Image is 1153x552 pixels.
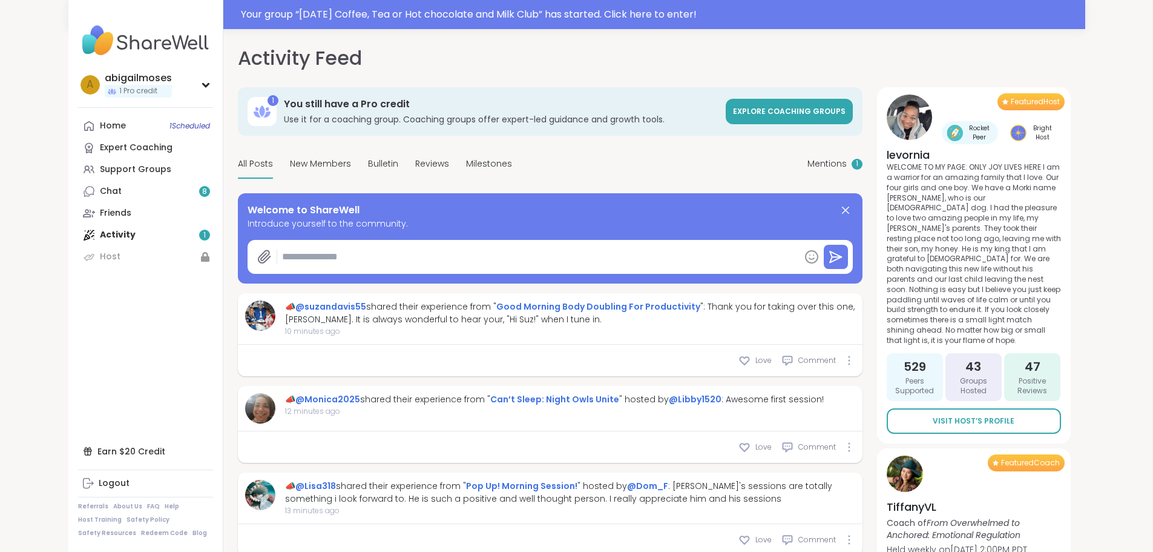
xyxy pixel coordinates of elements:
[78,137,213,159] a: Expert Coaching
[669,393,721,405] a: @Libby1520
[887,517,1020,541] i: From Overwhelmed to Anchored: Emotional Regulation
[100,207,131,219] div: Friends
[100,142,172,154] div: Expert Coaching
[368,158,398,170] span: Bulletin
[100,185,122,198] div: Chat
[887,517,1061,541] p: Coach of
[887,408,1061,434] a: Visit Host’s Profile
[290,158,351,170] span: New Members
[119,86,157,96] span: 1 Pro credit
[295,301,366,313] a: @suzandavis55
[78,202,213,224] a: Friends
[798,355,836,366] span: Comment
[141,529,188,537] a: Redeem Code
[285,301,855,326] div: 📣 shared their experience from " ": Thank you for taking over this one, [PERSON_NAME]. It is alwa...
[284,113,718,125] h3: Use it for a coaching group. Coaching groups offer expert-led guidance and growth tools.
[87,77,93,93] span: a
[807,158,847,170] span: Mentions
[99,477,130,490] div: Logout
[78,441,213,462] div: Earn $20 Credit
[202,187,207,197] span: 8
[904,358,926,375] span: 529
[947,125,963,141] img: Rocket Peer
[755,442,772,453] span: Love
[78,473,213,494] a: Logout
[248,218,853,230] span: Introduce yourself to the community.
[78,19,213,62] img: ShareWell Nav Logo
[285,326,855,337] span: 10 minutes ago
[415,158,449,170] span: Reviews
[192,529,207,537] a: Blog
[286,397,296,407] iframe: Spotlight
[295,480,336,492] a: @Lisa318
[1001,458,1060,468] span: Featured Coach
[965,358,981,375] span: 43
[856,159,858,169] span: 1
[245,480,275,510] img: Lisa318
[285,393,824,406] div: 📣 shared their experience from " " hosted by : Awesome first session!
[245,301,275,331] img: suzandavis55
[78,115,213,137] a: Home1Scheduled
[105,71,172,85] div: abigailmoses
[285,406,824,417] span: 12 minutes ago
[887,95,932,140] img: levornia
[1009,376,1056,397] span: Positive Reviews
[238,44,362,73] h1: Activity Feed
[466,480,577,492] a: Pop Up! Morning Session!
[284,98,718,111] h3: You still have a Pro credit
[755,534,772,545] span: Love
[887,147,1061,162] h4: levornia
[1010,125,1027,141] img: Bright Host
[1029,124,1056,142] span: Bright Host
[268,95,278,106] div: 1
[755,355,772,366] span: Love
[887,456,923,492] img: TiffanyVL
[241,7,1078,22] div: Your group “ [DATE] Coffee, Tea or Hot chocolate and Milk Club ” has started. Click here to enter!
[78,246,213,268] a: Host
[490,393,619,405] a: Can’t Sleep: Night Owls Unite
[165,502,179,511] a: Help
[147,502,160,511] a: FAQ
[285,505,855,516] span: 13 minutes ago
[887,162,1061,345] p: WELCOME TO MY PAGE: ONLY JOY LIVES HERE I am a warrior for an amazing family that I love. Our fou...
[496,301,700,313] a: Good Morning Body Doubling For Productivity
[285,480,855,505] div: 📣 shared their experience from " " hosted by : [PERSON_NAME]'s sessions are totally something i l...
[100,164,171,176] div: Support Groups
[245,393,275,424] img: Monica2025
[169,121,210,131] span: 1 Scheduled
[892,376,938,397] span: Peers Supported
[466,158,512,170] span: Milestones
[295,393,360,405] a: @Monica2025
[887,499,1061,514] h4: TiffanyVL
[627,480,668,492] a: @Dom_F
[933,416,1014,427] span: Visit Host’s Profile
[733,106,846,116] span: Explore Coaching Groups
[798,442,836,453] span: Comment
[950,376,997,397] span: Groups Hosted
[78,529,136,537] a: Safety Resources
[113,502,142,511] a: About Us
[726,99,853,124] a: Explore Coaching Groups
[1025,358,1040,375] span: 47
[965,124,993,142] span: Rocket Peer
[78,159,213,181] a: Support Groups
[248,203,360,218] span: Welcome to ShareWell
[100,251,120,263] div: Host
[78,502,108,511] a: Referrals
[1011,97,1060,107] span: Featured Host
[798,534,836,545] span: Comment
[78,181,213,202] a: Chat8
[126,516,169,524] a: Safety Policy
[100,120,126,132] div: Home
[238,158,273,170] span: All Posts
[78,516,122,524] a: Host Training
